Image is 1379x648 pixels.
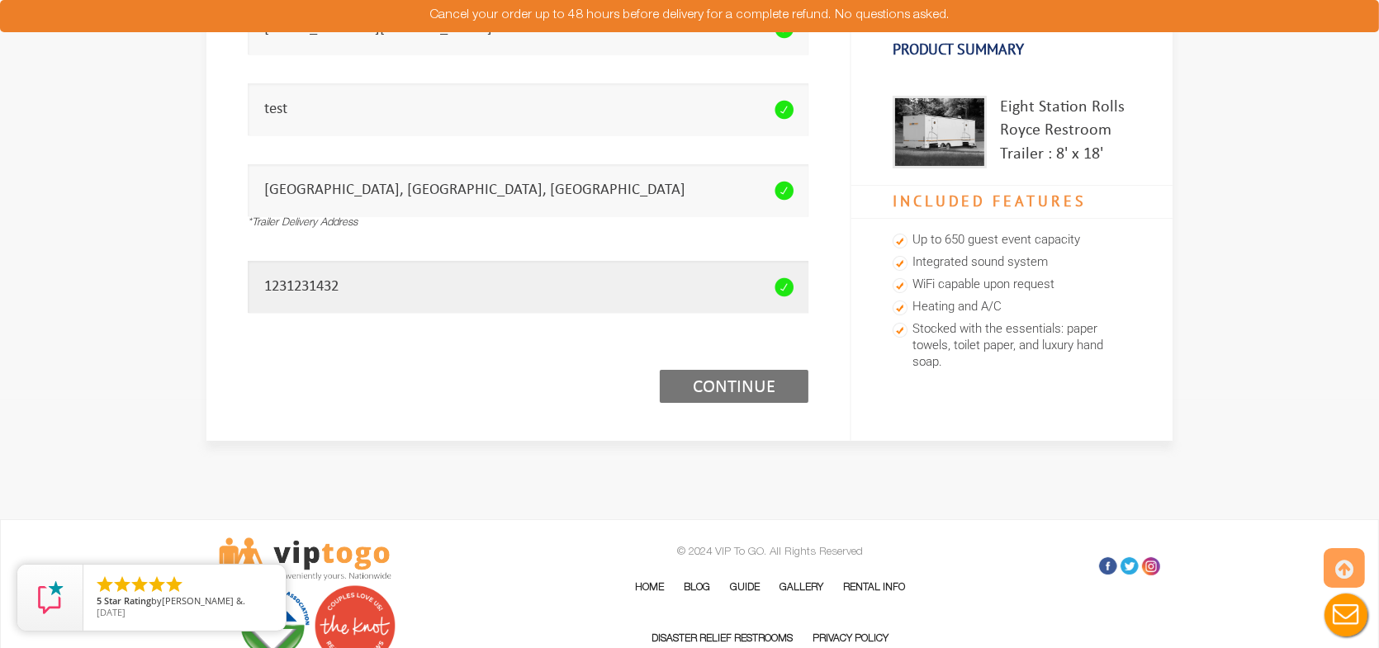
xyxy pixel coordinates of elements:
li: WiFi capable upon request [893,274,1131,296]
h4: Included Features [851,185,1173,220]
span: 5 [97,594,102,607]
a: Home [627,564,672,612]
input: *Contact Name [248,83,808,135]
span: Star Rating [104,594,151,607]
a: Insta [1142,557,1160,575]
input: *Trailer Delivery Address [248,164,808,216]
a: Rental Info [835,564,913,612]
li: Up to 650 guest event capacity [893,229,1131,252]
li:  [112,575,132,594]
li: Integrated sound system [893,252,1131,274]
a: Guide [722,564,768,612]
a: Continue [660,370,808,403]
li:  [130,575,149,594]
div: *Trailer Delivery Address [248,216,808,232]
span: [PERSON_NAME] &. [162,594,245,607]
img: viptogo LogoVIPTOGO [219,537,391,587]
a: Twitter [1121,557,1139,575]
button: Live Chat [1313,582,1379,648]
div: Eight Station Rolls Royce Restroom Trailer : 8' x 18' [1000,96,1131,168]
a: Facebook [1099,557,1117,575]
li: Heating and A/C [893,296,1131,319]
img: Review Rating [34,581,67,614]
span: by [97,596,272,608]
li:  [95,575,115,594]
li:  [164,575,184,594]
li: Stocked with the essentials: paper towels, toilet paper, and luxury hand soap. [893,319,1131,374]
h3: Product Summary [851,32,1173,67]
li:  [147,575,167,594]
a: Blog [675,564,718,612]
span: [DATE] [97,606,126,618]
p: © 2024 VIP To GO. All Rights Reserved [528,542,1012,564]
a: Gallery [771,564,832,612]
input: *Contact Number [248,261,808,313]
